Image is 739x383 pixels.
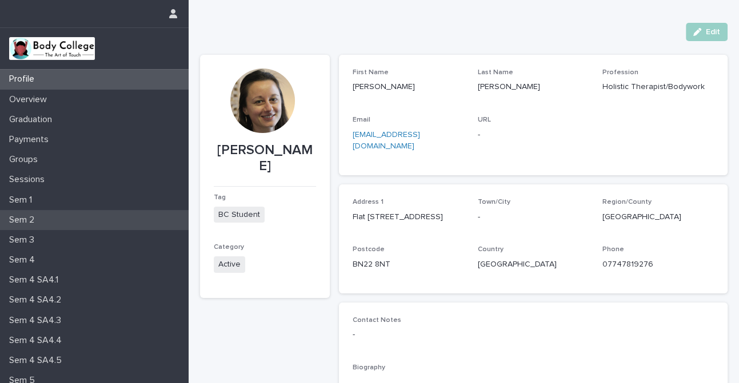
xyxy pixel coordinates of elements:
span: First Name [353,69,389,76]
p: Profile [5,74,43,84]
span: Region/County [602,199,652,205]
button: Edit [686,23,728,41]
span: Active [214,256,245,273]
p: Groups [5,154,47,165]
p: [PERSON_NAME] [477,81,589,93]
p: [GEOGRAPHIC_DATA] [477,259,589,271]
p: Sem 4 SA4.4 [5,335,71,346]
p: Sem 4 [5,255,44,265]
span: Edit [706,28,720,36]
a: 07747819276 [602,260,653,268]
p: - [477,211,589,223]
p: BN22 8NT [353,259,464,271]
p: Payments [5,134,58,145]
span: Email [353,116,370,123]
span: Tag [214,194,226,201]
img: xvtzy2PTuGgGH0xbwGb2 [9,37,95,60]
span: Town/City [477,199,510,205]
p: Graduation [5,114,61,125]
span: Address 1 [353,199,384,205]
span: Phone [602,246,624,253]
p: Sem 4 SA4.2 [5,295,70,305]
p: - [477,129,589,141]
p: Sem 3 [5,235,43,245]
span: Profession [602,69,638,76]
p: Holistic Therapist/Bodywork [602,81,714,93]
p: Sessions [5,174,54,185]
p: Sem 2 [5,215,43,225]
span: Category [214,244,244,251]
span: Contact Notes [353,317,401,324]
p: [GEOGRAPHIC_DATA] [602,211,714,223]
p: [PERSON_NAME] [353,81,464,93]
p: - [353,329,714,341]
span: Last Name [477,69,513,76]
span: Biography [353,364,385,371]
span: URL [477,116,490,123]
p: Sem 4 SA4.5 [5,355,71,366]
span: BC Student [214,207,265,223]
p: Sem 4 SA4.1 [5,275,67,285]
p: Overview [5,94,56,105]
a: [EMAIL_ADDRESS][DOMAIN_NAME] [353,131,420,151]
p: Flat [STREET_ADDRESS] [353,211,464,223]
span: Postcode [353,246,385,253]
p: [PERSON_NAME] [214,142,316,175]
p: Sem 4 SA4.3 [5,315,70,326]
span: Country [477,246,503,253]
p: Sem 1 [5,195,41,205]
